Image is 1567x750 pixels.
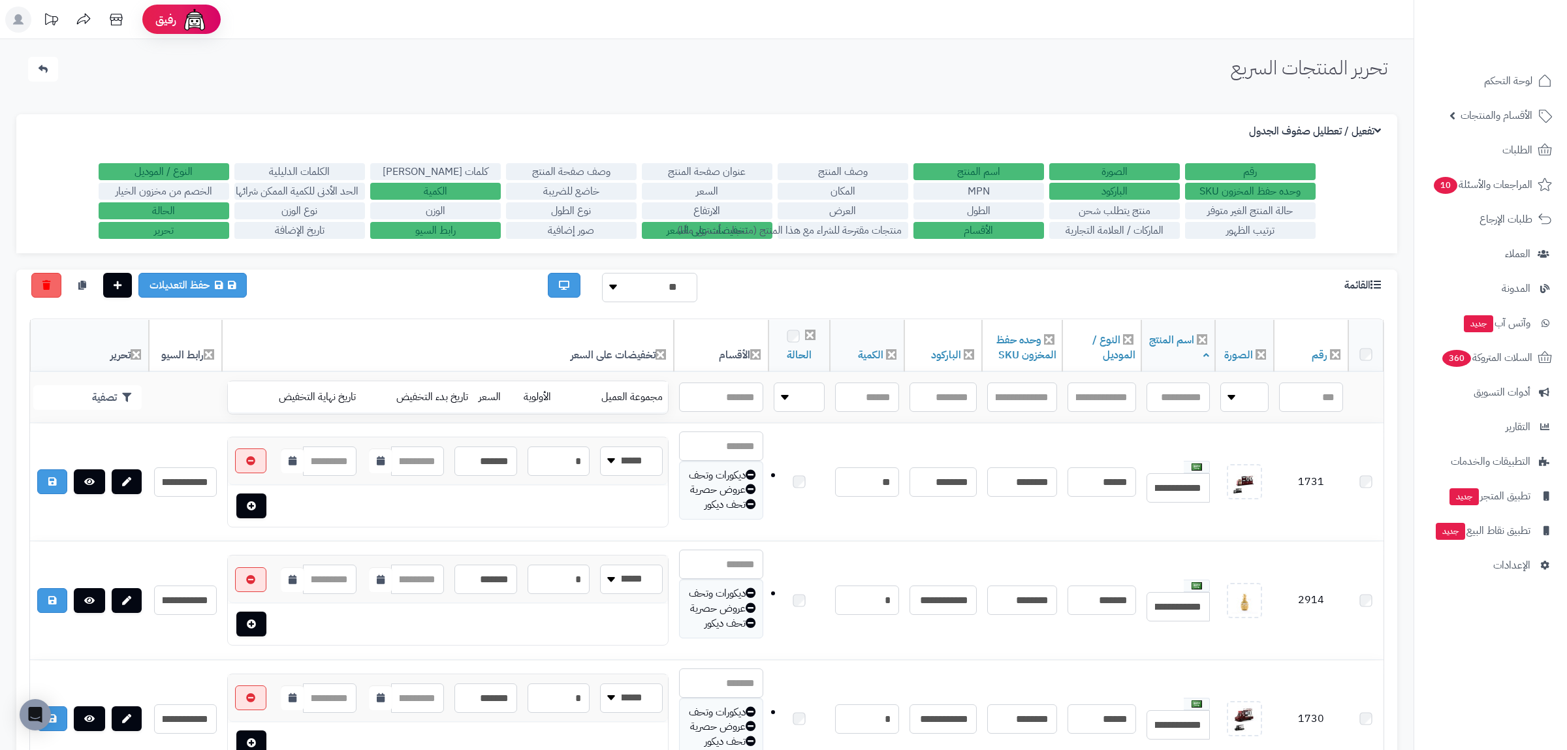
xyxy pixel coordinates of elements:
[1478,32,1555,59] img: logo-2.png
[1461,106,1532,125] span: الأقسام والمنتجات
[1434,177,1458,194] span: 10
[1185,222,1316,239] label: ترتيب الظهور
[1049,222,1180,239] label: الماركات / العلامة التجارية
[506,183,637,200] label: خاضع للضريبة
[1493,556,1530,574] span: الإعدادات
[1224,347,1253,363] a: الصورة
[1231,57,1387,78] h1: تحرير المنتجات السريع
[1049,202,1180,219] label: منتج يتطلب شحن
[686,468,757,483] div: ديكورات وتحف
[1442,350,1472,367] span: 360
[686,482,757,497] div: عروض حصرية
[642,183,772,200] label: السعر
[1185,183,1316,200] label: وحده حفظ المخزون SKU
[30,320,149,372] th: تحرير
[1422,480,1559,512] a: تطبيق المتجرجديد
[1092,332,1135,363] a: النوع / الموديل
[913,202,1044,219] label: الطول
[778,183,908,200] label: المكان
[1192,582,1202,589] img: العربية
[787,347,812,363] a: الحالة
[234,202,365,219] label: نوع الوزن
[913,163,1044,180] label: اسم المنتج
[1502,141,1532,159] span: الطلبات
[674,320,769,372] th: الأقسام
[686,705,757,720] div: ديكورات وتحف
[686,719,757,734] div: عروض حصرية
[1463,314,1530,332] span: وآتس آب
[1422,446,1559,477] a: التطبيقات والخدمات
[1422,550,1559,581] a: الإعدادات
[1448,487,1530,505] span: تطبيق المتجر
[1484,72,1532,90] span: لوحة التحكم
[234,183,365,200] label: الحد الأدنى للكمية الممكن شرائها
[35,7,67,36] a: تحديثات المنصة
[370,222,501,239] label: رابط السيو
[1422,134,1559,166] a: الطلبات
[20,699,51,730] div: Open Intercom Messenger
[1422,307,1559,339] a: وآتس آبجديد
[778,163,908,180] label: وصف المنتج
[242,382,362,413] td: تاريخ نهاية التخفيض
[778,202,908,219] label: العرض
[99,163,229,180] label: النوع / الموديل
[1449,488,1479,505] span: جديد
[1474,383,1530,401] span: أدوات التسويق
[506,202,637,219] label: نوع الطول
[1422,515,1559,546] a: تطبيق نقاط البيعجديد
[234,163,365,180] label: الكلمات الدليلية
[1451,452,1530,471] span: التطبيقات والخدمات
[1185,163,1316,180] label: رقم
[1049,163,1180,180] label: الصورة
[686,616,757,631] div: تحف ديكور
[99,183,229,200] label: الخصم من مخزون الخيار
[1422,169,1559,200] a: المراجعات والأسئلة10
[913,183,1044,200] label: MPN
[370,163,501,180] label: كلمات [PERSON_NAME]
[222,320,674,372] th: تخفيضات على السعر
[642,222,772,239] label: تخفيضات على السعر
[686,586,757,601] div: ديكورات وتحف
[1422,65,1559,97] a: لوحة التحكم
[1149,332,1209,363] a: اسم المنتج
[1506,418,1530,436] span: التقارير
[155,12,176,27] span: رفيق
[518,382,570,413] td: الأولوية
[778,222,908,239] label: منتجات مقترحة للشراء مع هذا المنتج (منتجات تُشترى معًا)
[1434,522,1530,540] span: تطبيق نقاط البيع
[1312,347,1327,363] a: رقم
[1422,238,1559,270] a: العملاء
[1344,279,1384,292] h3: القائمة
[370,183,501,200] label: الكمية
[506,222,637,239] label: صور إضافية
[1185,202,1316,219] label: حالة المنتج الغير متوفر
[686,734,757,749] div: تحف ديكور
[570,382,668,413] td: مجموعة العميل
[1505,245,1530,263] span: العملاء
[1274,424,1348,542] td: 1731
[361,382,473,413] td: تاريخ بدء التخفيض
[858,347,883,363] a: الكمية
[473,382,518,413] td: السعر
[1192,700,1202,708] img: العربية
[1422,342,1559,373] a: السلات المتروكة360
[1436,523,1465,540] span: جديد
[642,202,772,219] label: الارتفاع
[642,163,772,180] label: عنوان صفحة المنتج
[686,601,757,616] div: عروض حصرية
[1464,315,1493,332] span: جديد
[1274,542,1348,660] td: 2914
[1422,273,1559,304] a: المدونة
[370,202,501,219] label: الوزن
[1480,210,1532,228] span: طلبات الإرجاع
[931,347,961,363] a: الباركود
[1422,377,1559,408] a: أدوات التسويق
[149,320,222,372] th: رابط السيو
[138,273,247,298] a: حفظ التعديلات
[1249,125,1384,138] h3: تفعيل / تعطليل صفوف الجدول
[1422,411,1559,443] a: التقارير
[182,7,208,33] img: ai-face.png
[1441,349,1532,367] span: السلات المتروكة
[506,163,637,180] label: وصف صفحة المنتج
[33,385,142,410] button: تصفية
